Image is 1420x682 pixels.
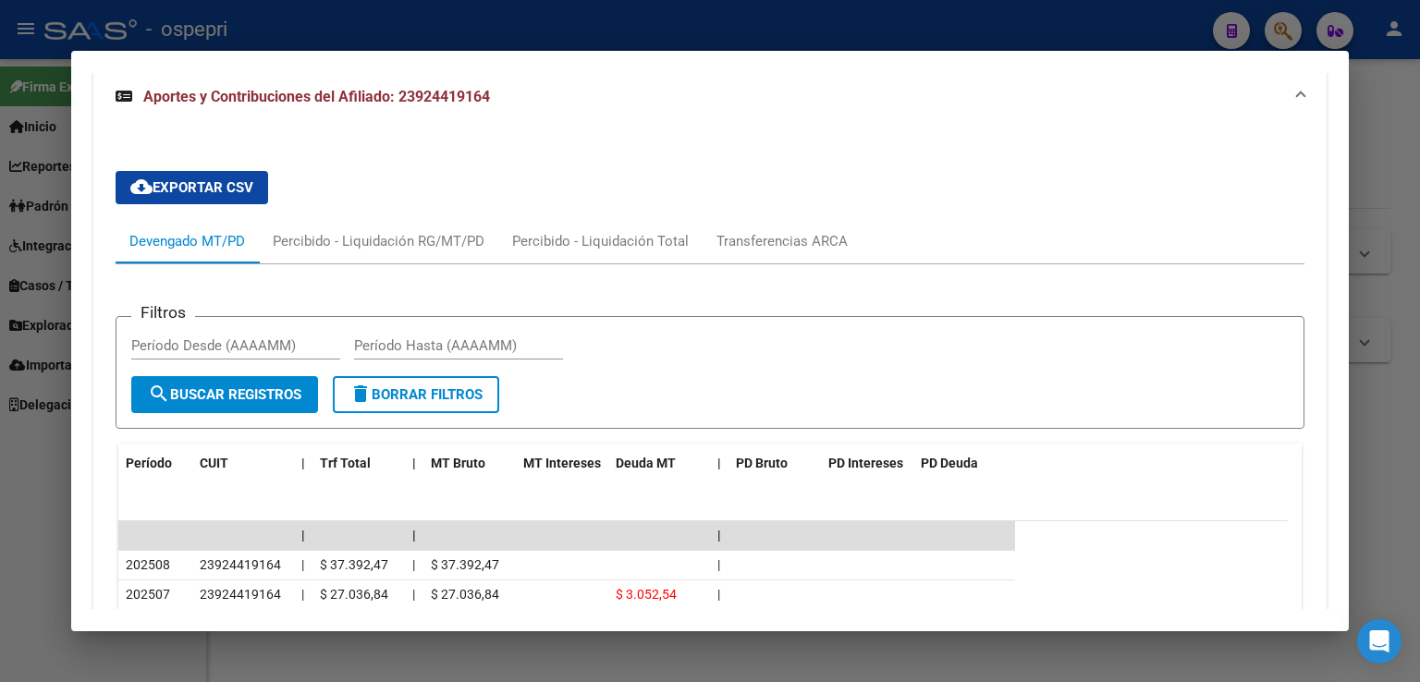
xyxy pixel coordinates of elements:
[301,456,305,470] span: |
[126,587,170,602] span: 202507
[148,383,170,405] mat-icon: search
[301,528,305,542] span: |
[130,176,153,198] mat-icon: cloud_download
[431,557,499,572] span: $ 37.392,47
[349,386,483,403] span: Borrar Filtros
[710,444,728,483] datatable-header-cell: |
[131,302,195,323] h3: Filtros
[333,376,499,413] button: Borrar Filtros
[312,444,405,483] datatable-header-cell: Trf Total
[320,587,388,602] span: $ 27.036,84
[143,88,490,105] span: Aportes y Contribuciones del Afiliado: 23924419164
[349,383,372,405] mat-icon: delete
[320,456,371,470] span: Trf Total
[821,444,913,483] datatable-header-cell: PD Intereses
[1357,619,1402,664] div: Open Intercom Messenger
[736,456,788,470] span: PD Bruto
[523,456,601,470] span: MT Intereses
[126,456,172,470] span: Período
[431,587,499,602] span: $ 27.036,84
[728,444,821,483] datatable-header-cell: PD Bruto
[131,376,318,413] button: Buscar Registros
[116,171,268,204] button: Exportar CSV
[913,444,1015,483] datatable-header-cell: PD Deuda
[828,456,903,470] span: PD Intereses
[516,444,608,483] datatable-header-cell: MT Intereses
[320,557,388,572] span: $ 37.392,47
[412,528,416,542] span: |
[301,587,304,602] span: |
[200,587,281,602] span: 23924419164
[200,557,281,572] span: 23924419164
[192,444,294,483] datatable-header-cell: CUIT
[717,587,720,602] span: |
[608,444,710,483] datatable-header-cell: Deuda MT
[423,444,516,483] datatable-header-cell: MT Bruto
[717,557,720,572] span: |
[716,231,848,251] div: Transferencias ARCA
[921,456,978,470] span: PD Deuda
[273,231,484,251] div: Percibido - Liquidación RG/MT/PD
[405,444,423,483] datatable-header-cell: |
[130,179,253,196] span: Exportar CSV
[412,456,416,470] span: |
[200,456,228,470] span: CUIT
[126,557,170,572] span: 202508
[148,386,301,403] span: Buscar Registros
[301,557,304,572] span: |
[616,587,677,602] span: $ 3.052,54
[717,528,721,542] span: |
[717,456,721,470] span: |
[118,444,192,483] datatable-header-cell: Período
[616,456,676,470] span: Deuda MT
[294,444,312,483] datatable-header-cell: |
[93,67,1327,127] mat-expansion-panel-header: Aportes y Contribuciones del Afiliado: 23924419164
[412,557,415,572] span: |
[512,231,689,251] div: Percibido - Liquidación Total
[412,587,415,602] span: |
[129,231,245,251] div: Devengado MT/PD
[431,456,485,470] span: MT Bruto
